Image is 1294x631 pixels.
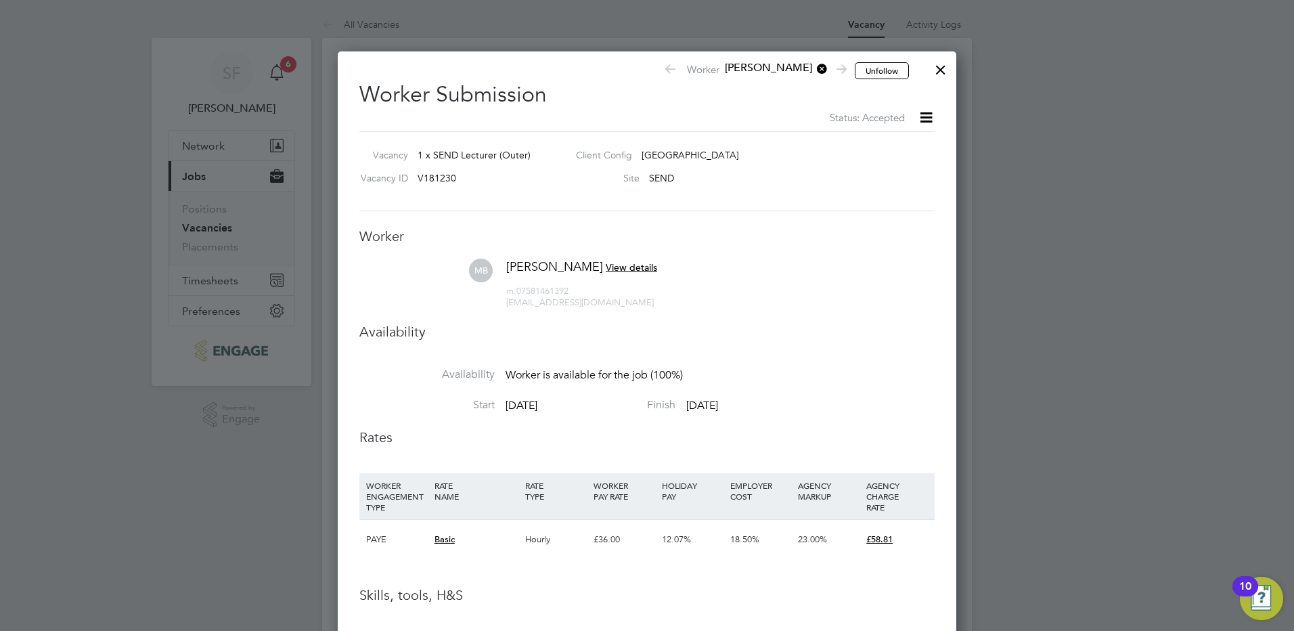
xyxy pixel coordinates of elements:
[1240,577,1283,620] button: Open Resource Center, 10 new notifications
[359,323,935,341] h3: Availability
[506,368,683,382] span: Worker is available for the job (100%)
[866,534,893,545] span: £58.81
[863,473,931,519] div: AGENCY CHARGE RATE
[359,586,935,604] h3: Skills, tools, H&S
[354,172,408,184] label: Vacancy ID
[649,172,674,184] span: SEND
[686,399,718,412] span: [DATE]
[359,70,935,126] h2: Worker Submission
[662,534,691,545] span: 12.07%
[540,398,675,412] label: Finish
[663,61,845,80] span: Worker
[590,520,659,559] div: £36.00
[506,297,654,308] span: [EMAIL_ADDRESS][DOMAIN_NAME]
[830,111,905,124] span: Status: Accepted
[730,534,759,545] span: 18.50%
[522,520,590,559] div: Hourly
[359,227,935,245] h3: Worker
[506,285,568,297] span: 07581461392
[606,261,657,274] span: View details
[795,473,863,508] div: AGENCY MARKUP
[506,285,516,297] span: m:
[434,534,455,545] span: Basic
[659,473,727,508] div: HOLIDAY PAY
[506,259,603,274] span: [PERSON_NAME]
[1239,586,1251,604] div: 10
[719,61,828,76] span: [PERSON_NAME]
[431,473,522,508] div: RATE NAME
[506,399,537,412] span: [DATE]
[522,473,590,508] div: RATE TYPE
[590,473,659,508] div: WORKER PAY RATE
[798,534,827,545] span: 23.00%
[642,149,739,161] span: [GEOGRAPHIC_DATA]
[354,149,408,161] label: Vacancy
[855,62,909,80] button: Unfollow
[418,172,456,184] span: V181230
[363,473,431,519] div: WORKER ENGAGEMENT TYPE
[565,149,632,161] label: Client Config
[359,368,495,382] label: Availability
[565,172,640,184] label: Site
[359,398,495,412] label: Start
[359,429,935,446] h3: Rates
[418,149,531,161] span: 1 x SEND Lecturer (Outer)
[363,520,431,559] div: PAYE
[727,473,795,508] div: EMPLOYER COST
[469,259,493,282] span: MB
